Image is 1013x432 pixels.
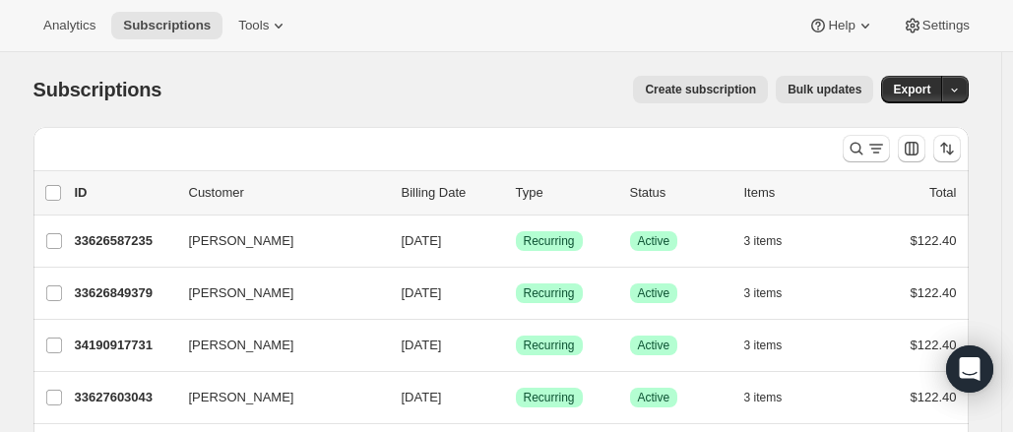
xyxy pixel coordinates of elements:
[75,336,173,355] p: 34190917731
[911,285,957,300] span: $122.40
[516,183,614,203] div: Type
[922,18,970,33] span: Settings
[75,227,957,255] div: 33626587235[PERSON_NAME][DATE]SuccessRecurringSuccessActive3 items$122.40
[893,82,930,97] span: Export
[75,183,173,203] p: ID
[645,82,756,97] span: Create subscription
[32,12,107,39] button: Analytics
[881,76,942,103] button: Export
[796,12,886,39] button: Help
[911,338,957,352] span: $122.40
[189,388,294,407] span: [PERSON_NAME]
[189,336,294,355] span: [PERSON_NAME]
[75,384,957,411] div: 33627603043[PERSON_NAME][DATE]SuccessRecurringSuccessActive3 items$122.40
[123,18,211,33] span: Subscriptions
[177,382,374,413] button: [PERSON_NAME]
[630,183,728,203] p: Status
[75,279,957,307] div: 33626849379[PERSON_NAME][DATE]SuccessRecurringSuccessActive3 items$122.40
[744,285,783,301] span: 3 items
[788,82,861,97] span: Bulk updates
[633,76,768,103] button: Create subscription
[402,390,442,404] span: [DATE]
[75,388,173,407] p: 33627603043
[776,76,873,103] button: Bulk updates
[744,390,783,405] span: 3 items
[898,135,925,162] button: Customize table column order and visibility
[744,183,843,203] div: Items
[744,227,804,255] button: 3 items
[744,384,804,411] button: 3 items
[402,233,442,248] span: [DATE]
[226,12,300,39] button: Tools
[177,225,374,257] button: [PERSON_NAME]
[75,332,957,359] div: 34190917731[PERSON_NAME][DATE]SuccessRecurringSuccessActive3 items$122.40
[402,285,442,300] span: [DATE]
[524,285,575,301] span: Recurring
[524,338,575,353] span: Recurring
[402,338,442,352] span: [DATE]
[828,18,855,33] span: Help
[177,278,374,309] button: [PERSON_NAME]
[189,283,294,303] span: [PERSON_NAME]
[946,345,993,393] div: Open Intercom Messenger
[402,183,500,203] p: Billing Date
[189,231,294,251] span: [PERSON_NAME]
[911,390,957,404] span: $122.40
[638,233,670,249] span: Active
[111,12,222,39] button: Subscriptions
[911,233,957,248] span: $122.40
[933,135,961,162] button: Sort the results
[891,12,981,39] button: Settings
[33,79,162,100] span: Subscriptions
[238,18,269,33] span: Tools
[43,18,95,33] span: Analytics
[75,183,957,203] div: IDCustomerBilling DateTypeStatusItemsTotal
[744,332,804,359] button: 3 items
[75,283,173,303] p: 33626849379
[744,279,804,307] button: 3 items
[638,285,670,301] span: Active
[524,233,575,249] span: Recurring
[744,233,783,249] span: 3 items
[929,183,956,203] p: Total
[843,135,890,162] button: Search and filter results
[638,338,670,353] span: Active
[524,390,575,405] span: Recurring
[75,231,173,251] p: 33626587235
[744,338,783,353] span: 3 items
[638,390,670,405] span: Active
[177,330,374,361] button: [PERSON_NAME]
[189,183,386,203] p: Customer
